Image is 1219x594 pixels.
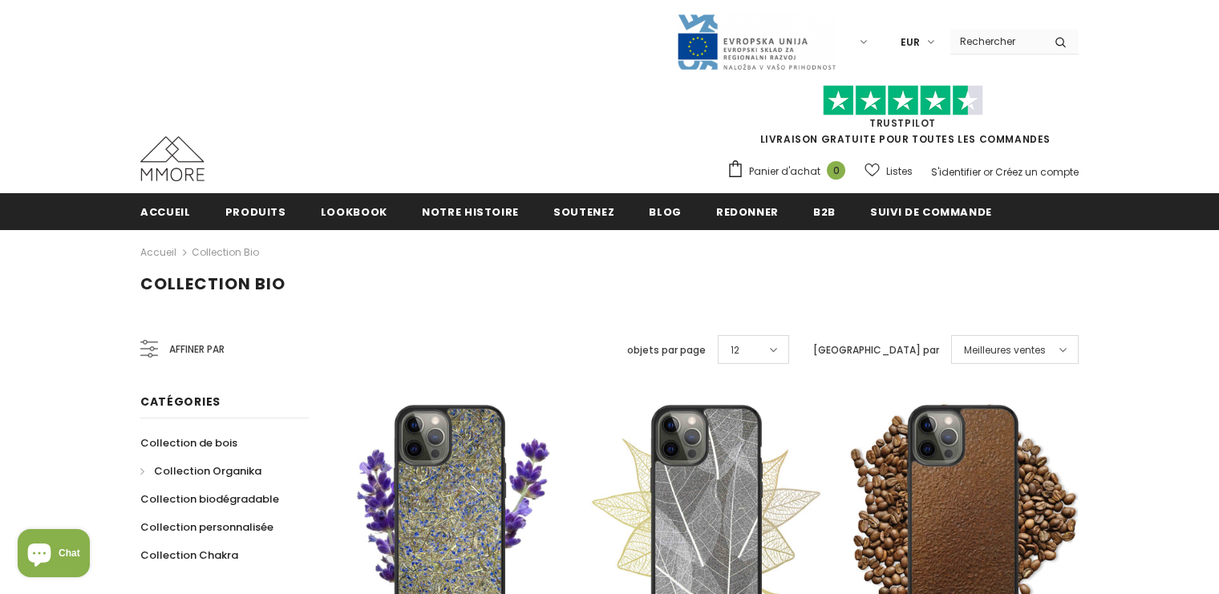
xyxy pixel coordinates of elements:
span: Meilleures ventes [964,342,1046,358]
span: Collection de bois [140,435,237,451]
span: Accueil [140,204,191,220]
span: B2B [813,204,836,220]
input: Search Site [950,30,1043,53]
a: Créez un compte [995,165,1079,179]
inbox-online-store-chat: Shopify online store chat [13,529,95,581]
a: Collection de bois [140,429,237,457]
label: [GEOGRAPHIC_DATA] par [813,342,939,358]
span: 12 [731,342,739,358]
a: Collection biodégradable [140,485,279,513]
a: Javni Razpis [676,34,836,48]
span: Produits [225,204,286,220]
span: or [983,165,993,179]
span: Collection Chakra [140,548,238,563]
span: Suivi de commande [870,204,992,220]
a: Collection Bio [192,245,259,259]
a: Collection personnalisée [140,513,273,541]
a: Blog [649,193,682,229]
a: Notre histoire [422,193,519,229]
span: Lookbook [321,204,387,220]
a: S'identifier [931,165,981,179]
span: EUR [901,34,920,51]
a: Accueil [140,243,176,262]
span: Catégories [140,394,221,410]
span: Collection Bio [140,273,286,295]
a: Accueil [140,193,191,229]
span: Redonner [716,204,779,220]
span: Affiner par [169,341,225,358]
a: Collection Chakra [140,541,238,569]
span: Blog [649,204,682,220]
img: Javni Razpis [676,13,836,71]
a: Listes [865,157,913,185]
span: LIVRAISON GRATUITE POUR TOUTES LES COMMANDES [727,92,1079,146]
img: Faites confiance aux étoiles pilotes [823,85,983,116]
a: Collection Organika [140,457,261,485]
a: Redonner [716,193,779,229]
a: Lookbook [321,193,387,229]
a: soutenez [553,193,614,229]
img: Cas MMORE [140,136,205,181]
a: Suivi de commande [870,193,992,229]
span: Collection personnalisée [140,519,273,535]
span: Collection Organika [154,463,261,479]
a: B2B [813,193,836,229]
a: TrustPilot [869,116,936,130]
label: objets par page [627,342,706,358]
span: Collection biodégradable [140,491,279,507]
span: Panier d'achat [749,164,820,180]
a: Produits [225,193,286,229]
span: 0 [827,161,845,180]
a: Panier d'achat 0 [727,160,853,184]
span: soutenez [553,204,614,220]
span: Notre histoire [422,204,519,220]
span: Listes [886,164,913,180]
